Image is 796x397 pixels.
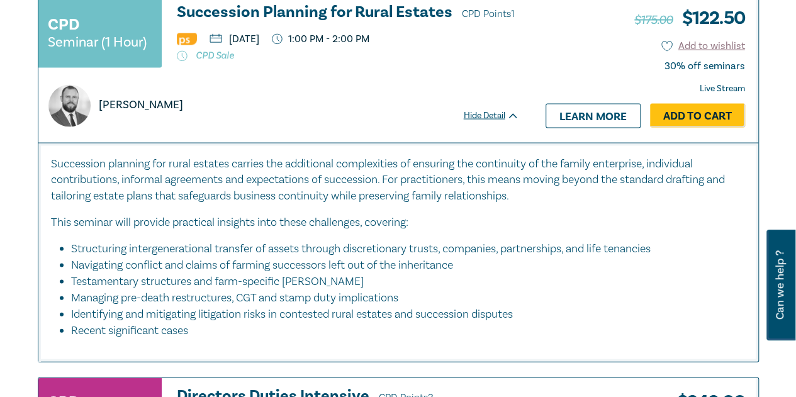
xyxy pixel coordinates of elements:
[177,33,197,45] img: Professional Skills
[462,8,515,20] span: CPD Points 1
[48,36,147,48] small: Seminar (1 Hour)
[71,241,733,257] li: Structuring intergenerational transfer of assets through discretionary trusts, companies, partner...
[48,13,79,36] h3: CPD
[71,323,746,339] li: Recent significant cases
[546,104,641,128] a: Learn more
[661,39,745,53] button: Add to wishlist
[774,237,786,333] span: Can we help ?
[99,97,183,113] p: [PERSON_NAME]
[51,215,746,231] p: This seminar will provide practical insights into these challenges, covering:
[71,274,733,290] li: Testamentary structures and farm-specific [PERSON_NAME]
[464,109,533,122] div: Hide Detail
[71,306,733,323] li: Identifying and mitigating litigation risks in contested rural estates and succession disputes
[272,33,369,45] p: 1:00 PM - 2:00 PM
[71,290,733,306] li: Managing pre-death restructures, CGT and stamp duty implications
[650,104,745,128] a: Add to Cart
[51,156,746,205] p: Succession planning for rural estates carries the additional complexities of ensuring the continu...
[700,83,745,94] strong: Live Stream
[48,85,91,127] img: https://s3.ap-southeast-2.amazonaws.com/lc-presenter-images/Jack%20Conway.jpg
[71,257,733,274] li: Navigating conflict and claims of farming successors left out of the inheritance
[664,60,745,72] div: 30% off seminars
[634,4,744,33] h3: $ 122.50
[177,49,519,62] p: CPD Sale
[177,4,519,23] a: Succession Planning for Rural Estates CPD Points1
[210,34,259,44] p: [DATE]
[634,12,673,28] span: $175.00
[177,4,519,23] h3: Succession Planning for Rural Estates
